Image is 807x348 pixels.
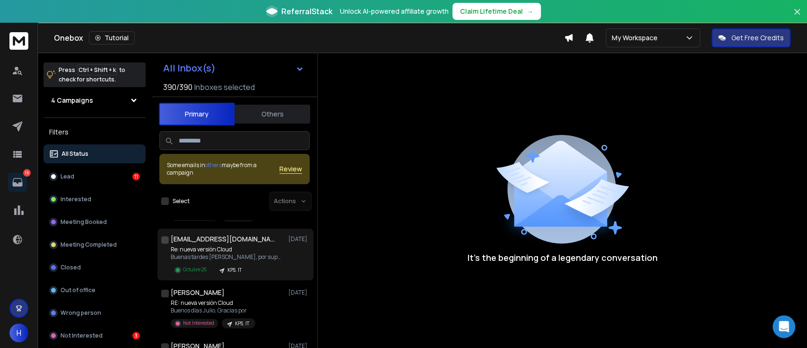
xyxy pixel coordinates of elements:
[340,7,449,16] p: Unlock AI-powered affiliate growth
[167,161,279,177] div: Some emails in maybe from a campaign
[61,150,88,158] p: All Status
[171,246,284,253] p: Re: nueva versión Cloud
[163,81,192,93] span: 390 / 390
[43,144,146,163] button: All Status
[43,303,146,322] button: Wrong person
[43,258,146,277] button: Closed
[527,7,533,16] span: →
[171,253,284,261] p: Buenas tardes [PERSON_NAME], por supuesto. Efectivamente
[9,323,28,342] button: H
[132,173,140,180] div: 11
[61,309,101,317] p: Wrong person
[59,65,125,84] p: Press to check for shortcuts.
[43,213,146,232] button: Meeting Booked
[171,299,255,307] p: RE: nueva versión Cloud
[183,266,207,273] p: Octubre 25
[54,31,564,45] div: Onebox
[8,173,27,192] a: 15
[288,289,310,296] p: [DATE]
[43,125,146,139] h3: Filters
[23,169,31,177] p: 15
[452,3,541,20] button: Claim Lifetime Deal→
[61,218,107,226] p: Meeting Booked
[171,234,275,244] h1: [EMAIL_ADDRESS][DOMAIN_NAME] +1
[132,332,140,339] div: 3
[43,190,146,209] button: Interested
[61,264,81,271] p: Closed
[163,63,216,73] h1: All Inbox(s)
[279,164,302,174] button: Review
[43,167,146,186] button: Lead11
[156,59,312,78] button: All Inbox(s)
[183,320,214,327] p: Not Interested
[288,235,310,243] p: [DATE]
[235,320,250,327] p: KPS. IT
[791,6,803,28] button: Close banner
[281,6,332,17] span: ReferralStack
[159,103,234,125] button: Primary
[43,281,146,300] button: Out of office
[61,286,95,294] p: Out of office
[43,91,146,110] button: 4 Campaigns
[171,307,255,314] p: Buenos días Julio, Gracias por
[89,31,135,45] button: Tutorial
[612,33,661,43] p: My Workspace
[61,196,91,203] p: Interested
[234,104,310,125] button: Others
[173,197,190,205] label: Select
[61,173,74,180] p: Lead
[712,28,790,47] button: Get Free Credits
[43,235,146,254] button: Meeting Completed
[61,241,117,249] p: Meeting Completed
[194,81,255,93] h3: Inboxes selected
[61,332,103,339] p: Not Interested
[731,33,784,43] p: Get Free Credits
[468,251,658,264] p: It’s the beginning of a legendary conversation
[51,96,93,105] h1: 4 Campaigns
[205,161,222,169] span: others
[171,288,225,297] h1: [PERSON_NAME]
[227,267,242,274] p: KPS. IT
[772,315,795,338] div: Open Intercom Messenger
[43,326,146,345] button: Not Interested3
[77,64,117,75] span: Ctrl + Shift + k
